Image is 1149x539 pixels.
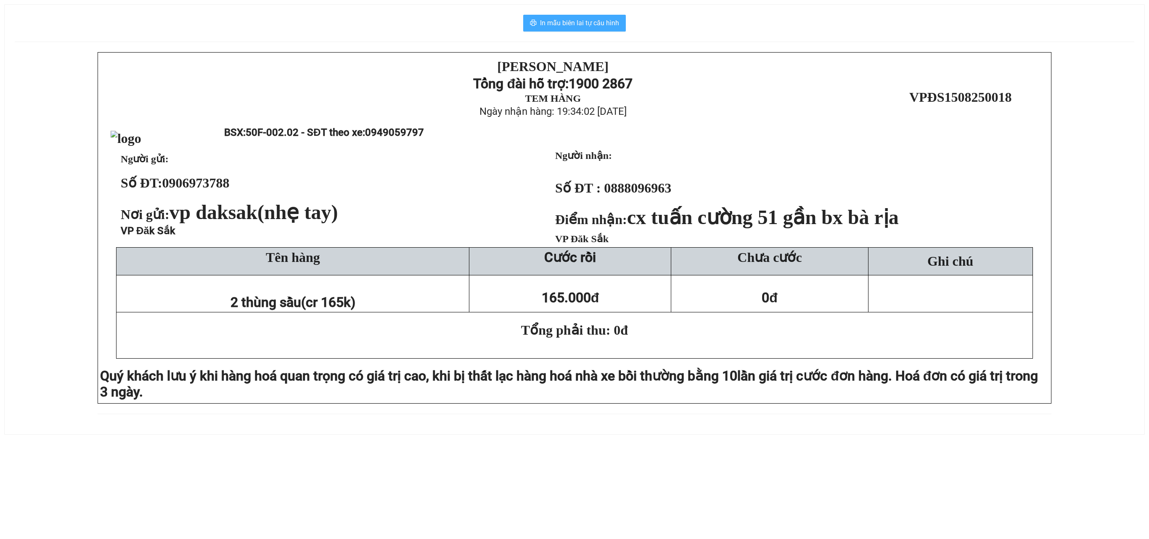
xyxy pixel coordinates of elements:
span: Người gửi: [121,153,169,164]
span: In mẫu biên lai tự cấu hình [540,18,619,28]
span: 0đ [762,290,778,306]
span: Nơi gửi: [121,207,341,222]
strong: Số ĐT : [555,180,601,196]
span: VP Đăk Sắk [555,233,609,244]
strong: Điểm nhận: [555,212,899,227]
strong: Cước rồi [544,249,596,265]
strong: Tổng đài hỗ trợ: [473,76,569,92]
span: 165.000đ [542,290,599,306]
strong: TEM HÀNG [525,93,581,104]
span: printer [530,19,537,27]
button: printerIn mẫu biên lai tự cấu hình [523,15,626,32]
span: vp daksak(nhẹ tay) [169,201,338,223]
span: 0949059797 [365,127,424,138]
span: VP Đăk Sắk [121,225,175,237]
span: VPĐS1508250018 [909,90,1012,105]
img: logo [111,131,141,146]
span: Tên hàng [266,250,320,265]
strong: Số ĐT: [121,175,230,190]
span: lần giá trị cước đơn hàng. Hoá đơn có giá trị trong 3 ngày. [100,368,1038,400]
span: 50F-002.02 - SĐT theo xe: [246,127,424,138]
strong: [PERSON_NAME] [497,59,609,74]
span: Ghi chú [927,254,973,269]
span: cx tuấn cường 51 gần bx bà rịa [627,206,899,228]
span: 0906973788 [162,175,230,190]
span: BSX: [224,127,424,138]
img: qr-code [940,106,980,146]
strong: Người nhận: [555,150,612,161]
span: Chưa cước [737,250,802,265]
span: 2 thùng sầu(cr 165k) [230,294,355,310]
span: Quý khách lưu ý khi hàng hoá quan trọng có giá trị cao, khi bị thất lạc hàng hoá nhà xe bồi thườn... [100,368,737,384]
strong: 1900 2867 [569,76,633,92]
span: Ngày nhận hàng: 19:34:02 [DATE] [479,106,627,117]
span: Tổng phải thu: 0đ [521,322,628,338]
span: 0888096963 [604,180,671,196]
